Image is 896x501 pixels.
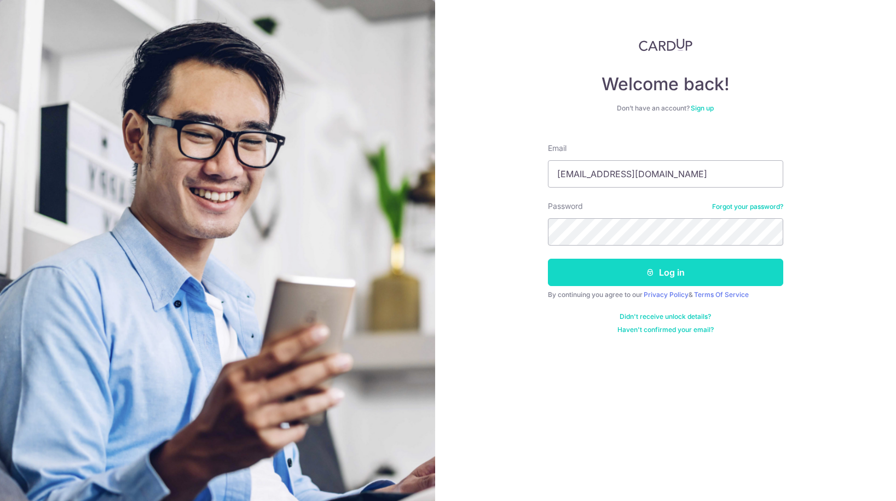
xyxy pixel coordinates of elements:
button: Log in [548,259,783,286]
h4: Welcome back! [548,73,783,95]
a: Sign up [691,104,714,112]
a: Didn't receive unlock details? [620,312,711,321]
label: Email [548,143,566,154]
img: CardUp Logo [639,38,692,51]
a: Terms Of Service [694,290,749,299]
label: Password [548,201,583,212]
a: Haven't confirmed your email? [617,325,714,334]
div: Don’t have an account? [548,104,783,113]
a: Privacy Policy [644,290,689,299]
a: Forgot your password? [712,202,783,211]
div: By continuing you agree to our & [548,290,783,299]
input: Enter your Email [548,160,783,188]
